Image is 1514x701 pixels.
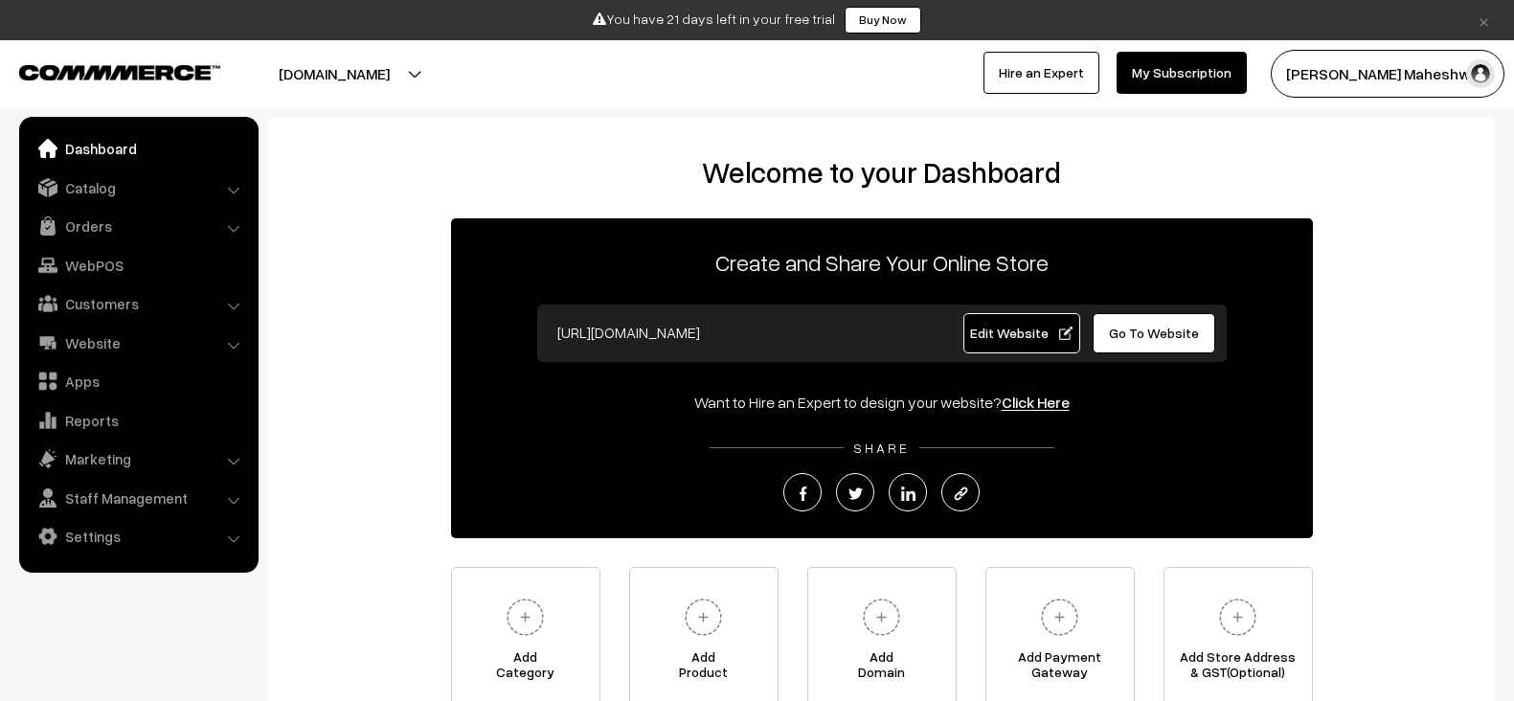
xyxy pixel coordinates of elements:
[19,59,187,82] a: COMMMERCE
[986,649,1134,688] span: Add Payment Gateway
[24,326,252,360] a: Website
[1211,591,1264,644] img: plus.svg
[452,649,599,688] span: Add Category
[24,170,252,205] a: Catalog
[808,649,956,688] span: Add Domain
[24,286,252,321] a: Customers
[287,155,1476,190] h2: Welcome to your Dashboard
[1117,52,1247,94] a: My Subscription
[1164,649,1312,688] span: Add Store Address & GST(Optional)
[24,403,252,438] a: Reports
[983,52,1099,94] a: Hire an Expert
[970,325,1073,341] span: Edit Website
[7,7,1507,34] div: You have 21 days left in your free trial
[845,7,921,34] a: Buy Now
[855,591,908,644] img: plus.svg
[499,591,552,644] img: plus.svg
[1471,9,1497,32] a: ×
[1109,325,1199,341] span: Go To Website
[451,245,1313,280] p: Create and Share Your Online Store
[24,481,252,515] a: Staff Management
[24,364,252,398] a: Apps
[24,131,252,166] a: Dashboard
[1271,50,1504,98] button: [PERSON_NAME] Maheshwa…
[24,248,252,283] a: WebPOS
[24,209,252,243] a: Orders
[1002,393,1070,412] a: Click Here
[212,50,457,98] button: [DOMAIN_NAME]
[844,440,919,456] span: SHARE
[19,65,220,79] img: COMMMERCE
[24,519,252,554] a: Settings
[677,591,730,644] img: plus.svg
[1093,313,1216,353] a: Go To Website
[630,649,778,688] span: Add Product
[1033,591,1086,644] img: plus.svg
[24,441,252,476] a: Marketing
[1466,59,1495,88] img: user
[963,313,1080,353] a: Edit Website
[451,391,1313,414] div: Want to Hire an Expert to design your website?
